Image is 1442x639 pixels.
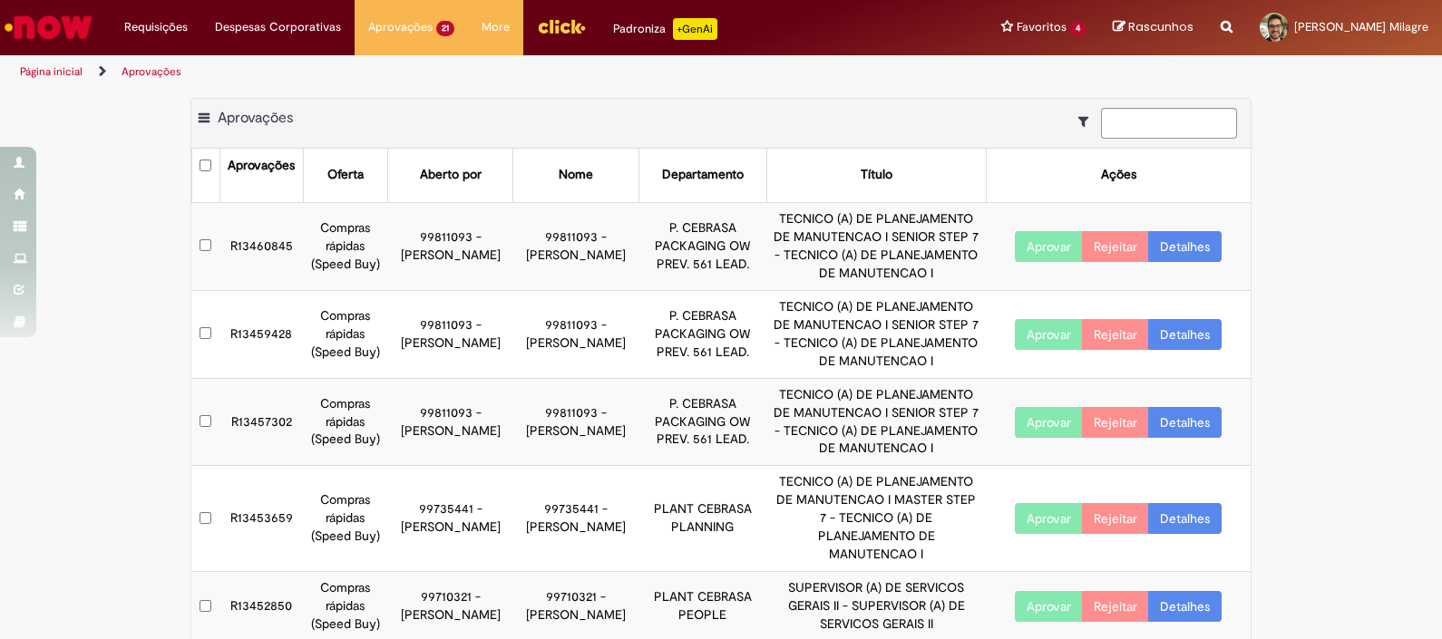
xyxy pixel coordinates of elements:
[327,166,364,184] div: Oferta
[861,166,892,184] div: Título
[1078,115,1097,128] i: Mostrar filtros para: Suas Solicitações
[219,202,304,290] td: R13460845
[1082,591,1149,622] button: Rejeitar
[613,18,717,40] div: Padroniza
[1015,591,1083,622] button: Aprovar
[420,166,482,184] div: Aberto por
[1113,19,1194,36] a: Rascunhos
[1101,166,1136,184] div: Ações
[387,202,513,290] td: 99811093 - [PERSON_NAME]
[638,466,766,572] td: PLANT CEBRASA PLANNING
[513,202,639,290] td: 99811093 - [PERSON_NAME]
[1070,21,1086,36] span: 4
[218,109,293,127] span: Aprovações
[122,64,181,79] a: Aprovações
[124,18,188,36] span: Requisições
[20,64,83,79] a: Página inicial
[304,466,388,572] td: Compras rápidas (Speed Buy)
[2,9,95,45] img: ServiceNow
[1015,503,1083,534] button: Aprovar
[1015,319,1083,350] button: Aprovar
[1148,503,1222,534] a: Detalhes
[1082,231,1149,262] button: Rejeitar
[228,157,295,175] div: Aprovações
[304,378,388,466] td: Compras rápidas (Speed Buy)
[513,290,639,378] td: 99811093 - [PERSON_NAME]
[1148,319,1222,350] a: Detalhes
[1294,19,1428,34] span: [PERSON_NAME] Milagre
[14,55,948,89] ul: Trilhas de página
[1148,231,1222,262] a: Detalhes
[638,378,766,466] td: P. CEBRASA PACKAGING OW PREV. 561 LEAD.
[1015,231,1083,262] button: Aprovar
[513,466,639,572] td: 99735441 - [PERSON_NAME]
[559,166,593,184] div: Nome
[673,18,717,40] p: +GenAi
[387,466,513,572] td: 99735441 - [PERSON_NAME]
[766,466,986,572] td: TECNICO (A) DE PLANEJAMENTO DE MANUTENCAO I MASTER STEP 7 - TECNICO (A) DE PLANEJAMENTO DE MANUTE...
[368,18,433,36] span: Aprovações
[1148,407,1222,438] a: Detalhes
[304,202,388,290] td: Compras rápidas (Speed Buy)
[436,21,454,36] span: 21
[215,18,341,36] span: Despesas Corporativas
[513,378,639,466] td: 99811093 - [PERSON_NAME]
[766,290,986,378] td: TECNICO (A) DE PLANEJAMENTO DE MANUTENCAO I SENIOR STEP 7 - TECNICO (A) DE PLANEJAMENTO DE MANUTE...
[219,149,304,202] th: Aprovações
[482,18,510,36] span: More
[219,466,304,572] td: R13453659
[1082,319,1149,350] button: Rejeitar
[1082,407,1149,438] button: Rejeitar
[1015,407,1083,438] button: Aprovar
[387,290,513,378] td: 99811093 - [PERSON_NAME]
[1082,503,1149,534] button: Rejeitar
[638,290,766,378] td: P. CEBRASA PACKAGING OW PREV. 561 LEAD.
[304,290,388,378] td: Compras rápidas (Speed Buy)
[219,290,304,378] td: R13459428
[537,13,586,40] img: click_logo_yellow_360x200.png
[638,202,766,290] td: P. CEBRASA PACKAGING OW PREV. 561 LEAD.
[1128,18,1194,35] span: Rascunhos
[387,378,513,466] td: 99811093 - [PERSON_NAME]
[1148,591,1222,622] a: Detalhes
[766,202,986,290] td: TECNICO (A) DE PLANEJAMENTO DE MANUTENCAO I SENIOR STEP 7 - TECNICO (A) DE PLANEJAMENTO DE MANUTE...
[662,166,744,184] div: Departamento
[1017,18,1067,36] span: Favoritos
[766,378,986,466] td: TECNICO (A) DE PLANEJAMENTO DE MANUTENCAO I SENIOR STEP 7 - TECNICO (A) DE PLANEJAMENTO DE MANUTE...
[219,378,304,466] td: R13457302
